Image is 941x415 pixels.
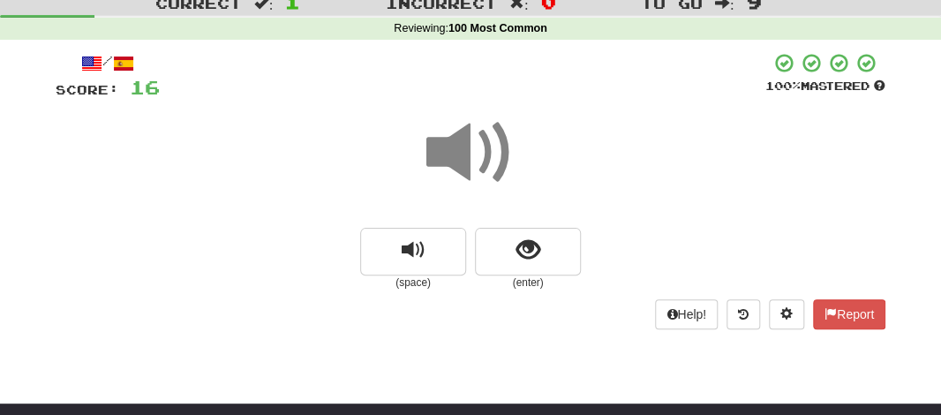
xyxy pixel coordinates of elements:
[360,228,466,275] button: replay audio
[475,275,581,290] small: (enter)
[475,228,581,275] button: show sentence
[765,79,885,94] div: Mastered
[765,79,801,93] span: 100 %
[448,22,547,34] strong: 100 Most Common
[655,299,718,329] button: Help!
[726,299,760,329] button: Round history (alt+y)
[360,275,466,290] small: (space)
[130,76,160,98] span: 16
[813,299,885,329] button: Report
[56,52,160,74] div: /
[56,82,119,97] span: Score:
